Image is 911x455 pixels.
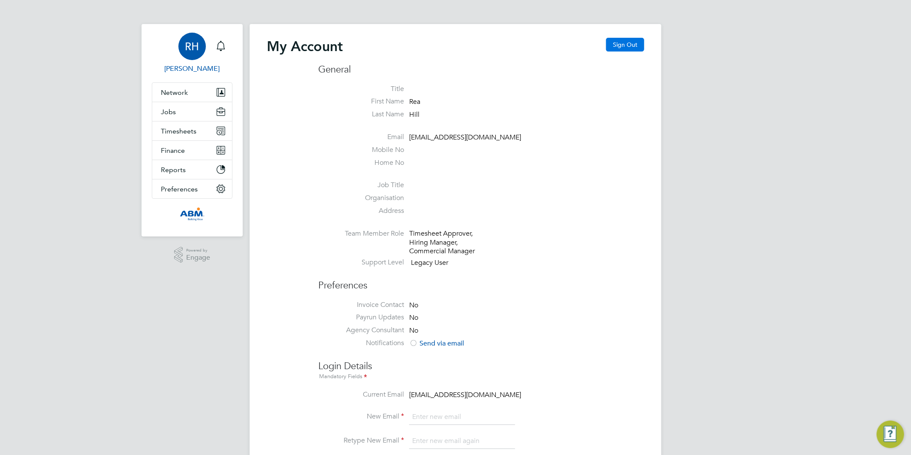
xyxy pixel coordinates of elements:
label: Home No [318,158,404,167]
span: Finance [161,146,185,155]
span: Reports [161,166,186,174]
span: Rea Hill [152,64,232,74]
a: RH[PERSON_NAME] [152,33,232,74]
span: Preferences [161,185,198,193]
span: Network [161,88,188,97]
button: Reports [152,160,232,179]
h3: Preferences [318,271,644,292]
label: Notifications [318,339,404,348]
span: Legacy User [411,258,448,267]
label: Email [318,133,404,142]
span: No [409,301,418,309]
label: New Email [318,412,404,421]
span: [EMAIL_ADDRESS][DOMAIN_NAME] [409,133,521,142]
button: Finance [152,141,232,160]
nav: Main navigation [142,24,243,237]
label: Job Title [318,181,404,190]
span: Powered by [186,247,210,254]
span: No [409,326,418,335]
label: Team Member Role [318,229,404,238]
button: Sign Out [606,38,644,52]
h3: General [318,64,644,76]
span: RH [185,41,199,52]
a: Go to home page [152,207,232,221]
span: Hill [409,110,419,119]
label: Mobile No [318,146,404,155]
span: Engage [186,254,210,261]
h3: Login Details [318,352,644,382]
label: Current Email [318,390,404,399]
label: First Name [318,97,404,106]
label: Retype New Email [318,436,404,445]
button: Jobs [152,102,232,121]
label: Invoice Contact [318,300,404,309]
button: Engage Resource Center [877,421,904,448]
input: Enter new email [409,409,515,425]
span: [EMAIL_ADDRESS][DOMAIN_NAME] [409,391,521,400]
button: Timesheets [152,121,232,140]
input: Enter new email again [409,434,515,449]
h2: My Account [267,38,343,55]
label: Organisation [318,194,404,203]
label: Support Level [318,258,404,267]
button: Preferences [152,179,232,198]
div: Mandatory Fields [318,372,644,382]
label: Title [318,85,404,94]
span: Jobs [161,108,176,116]
button: Network [152,83,232,102]
span: Timesheets [161,127,196,135]
span: Send via email [409,339,464,348]
label: Agency Consultant [318,326,404,335]
label: Payrun Updates [318,313,404,322]
label: Last Name [318,110,404,119]
label: Address [318,206,404,215]
span: No [409,314,418,322]
img: abm-technical-logo-retina.png [180,207,205,221]
a: Powered byEngage [174,247,211,263]
span: Rea [409,98,420,106]
div: Timesheet Approver, Hiring Manager, Commercial Manager [409,229,491,256]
